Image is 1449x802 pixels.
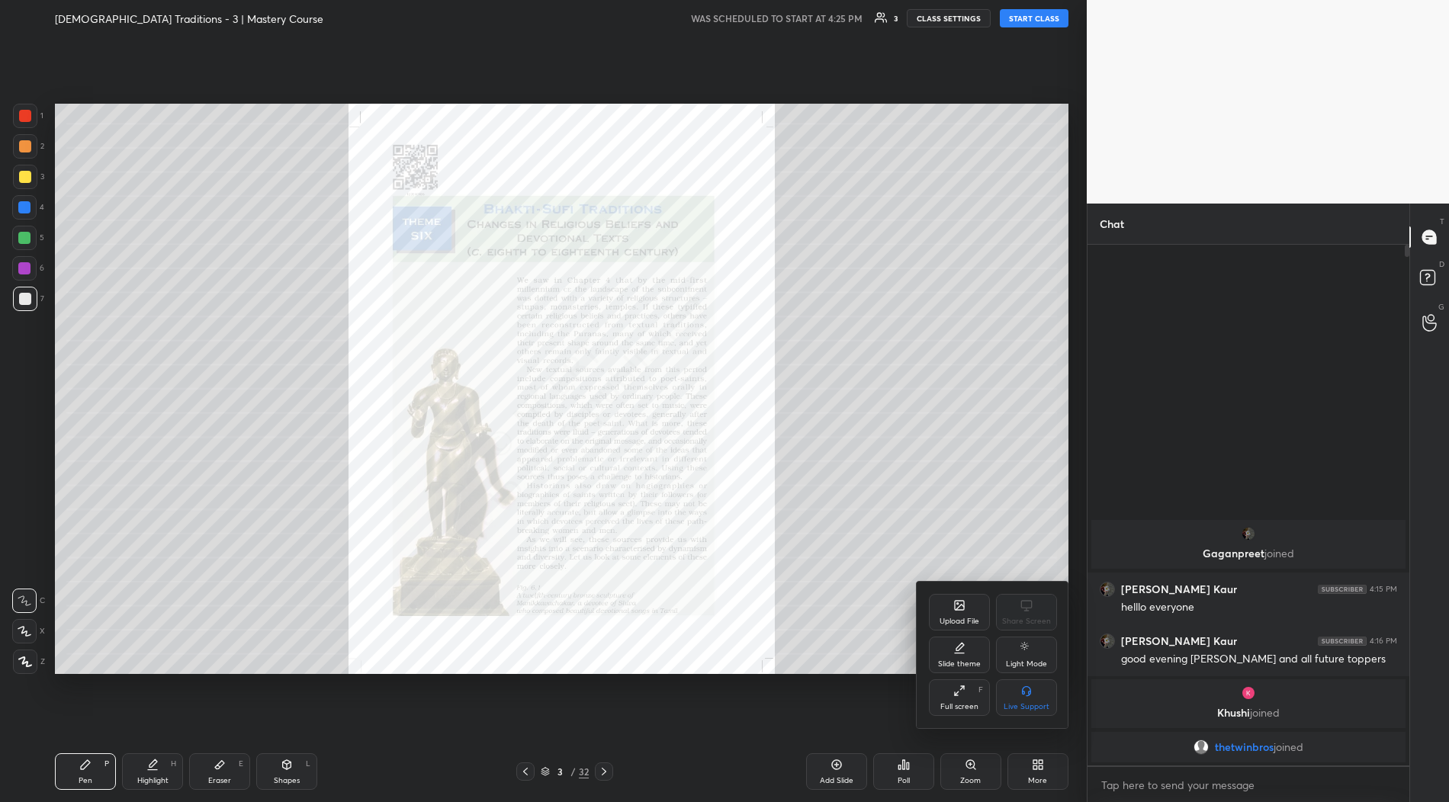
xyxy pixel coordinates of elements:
[978,686,983,694] div: F
[940,618,979,625] div: Upload File
[938,660,981,668] div: Slide theme
[940,703,978,711] div: Full screen
[1004,703,1049,711] div: Live Support
[1006,660,1047,668] div: Light Mode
